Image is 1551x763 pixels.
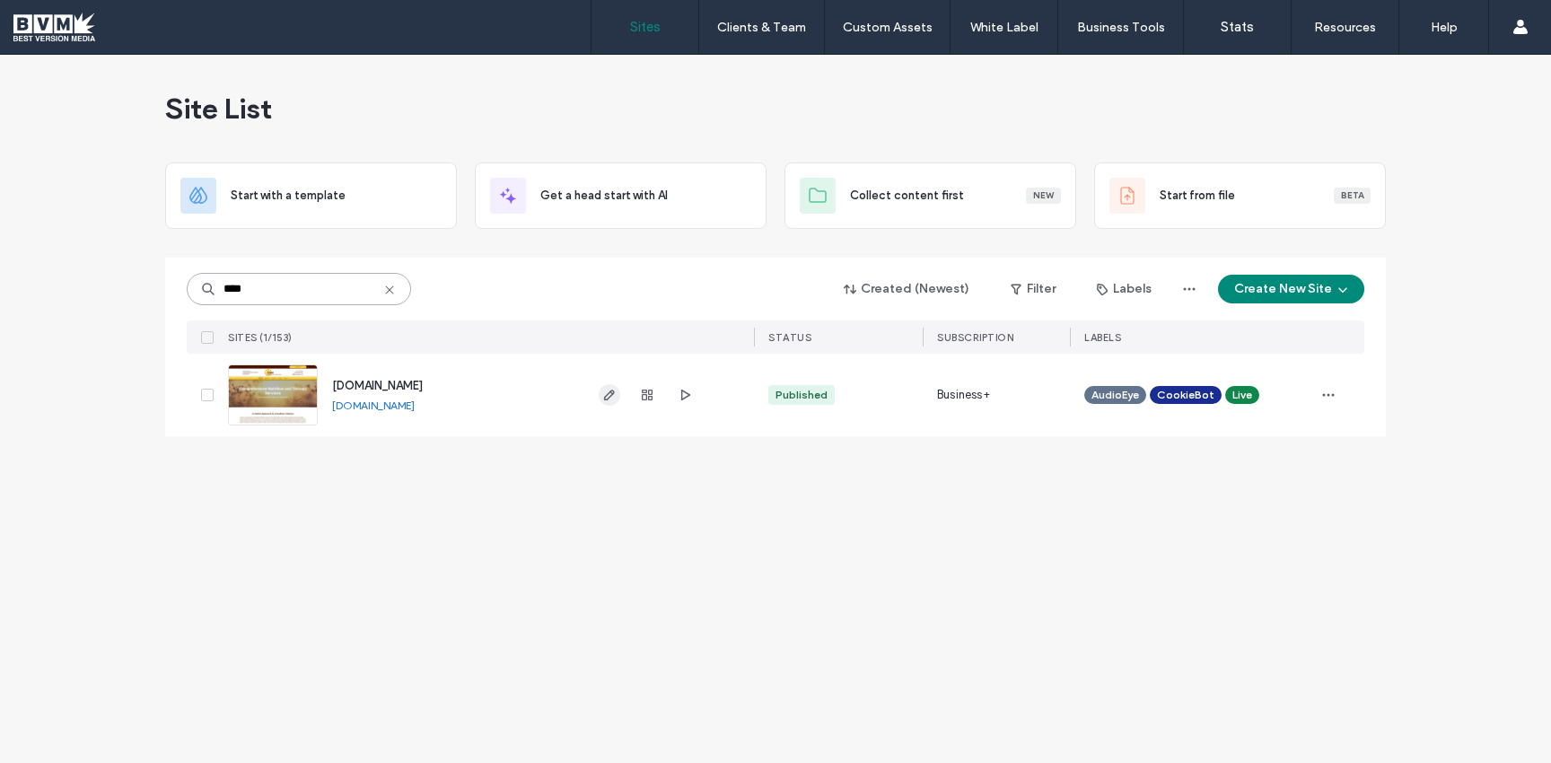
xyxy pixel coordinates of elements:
[828,275,986,303] button: Created (Newest)
[1077,20,1165,35] label: Business Tools
[1334,188,1371,204] div: Beta
[231,187,346,205] span: Start with a template
[784,162,1076,229] div: Collect content firstNew
[768,331,811,344] span: STATUS
[717,20,806,35] label: Clients & Team
[970,20,1038,35] label: White Label
[775,387,828,403] div: Published
[1232,387,1252,403] span: Live
[41,13,78,29] span: Help
[843,20,933,35] label: Custom Assets
[332,399,415,412] a: [DOMAIN_NAME]
[630,19,661,35] label: Sites
[228,331,293,344] span: SITES (1/153)
[1160,187,1235,205] span: Start from file
[1091,387,1139,403] span: AudioEye
[1094,162,1386,229] div: Start from fileBeta
[1221,19,1254,35] label: Stats
[1157,387,1214,403] span: CookieBot
[937,386,990,404] span: Business+
[1084,331,1121,344] span: LABELS
[165,162,457,229] div: Start with a template
[937,331,1013,344] span: SUBSCRIPTION
[1431,20,1458,35] label: Help
[1218,275,1364,303] button: Create New Site
[993,275,1073,303] button: Filter
[332,379,423,392] a: [DOMAIN_NAME]
[1475,682,1538,750] iframe: Chat
[165,91,272,127] span: Site List
[540,187,668,205] span: Get a head start with AI
[850,187,964,205] span: Collect content first
[1081,275,1168,303] button: Labels
[1314,20,1376,35] label: Resources
[475,162,767,229] div: Get a head start with AI
[1026,188,1061,204] div: New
